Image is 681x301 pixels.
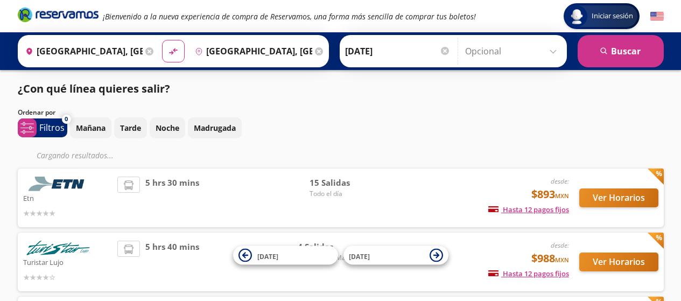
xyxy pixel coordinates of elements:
[233,246,338,265] button: [DATE]
[18,6,99,26] a: Brand Logo
[150,117,185,138] button: Noche
[156,122,179,134] p: Noche
[194,122,236,134] p: Madrugada
[114,117,147,138] button: Tarde
[65,115,68,124] span: 0
[343,246,448,265] button: [DATE]
[23,177,93,191] img: Etn
[191,38,312,65] input: Buscar Destino
[531,186,569,202] span: $893
[120,122,141,134] p: Tarde
[650,10,664,23] button: English
[18,118,67,137] button: 0Filtros
[555,256,569,264] small: MXN
[18,81,170,97] p: ¿Con qué línea quieres salir?
[551,177,569,186] em: desde:
[21,38,143,65] input: Buscar Origen
[349,251,370,261] span: [DATE]
[70,117,111,138] button: Mañana
[76,122,106,134] p: Mañana
[465,38,561,65] input: Opcional
[257,251,278,261] span: [DATE]
[18,6,99,23] i: Brand Logo
[555,192,569,200] small: MXN
[18,108,55,117] p: Ordenar por
[39,121,65,134] p: Filtros
[488,205,569,214] span: Hasta 12 pagos fijos
[345,38,451,65] input: Elegir Fecha
[23,191,113,204] p: Etn
[310,189,385,199] span: Todo el día
[103,11,476,22] em: ¡Bienvenido a la nueva experiencia de compra de Reservamos, una forma más sencilla de comprar tus...
[298,241,385,253] span: 4 Salidas
[145,177,199,219] span: 5 hrs 30 mins
[310,177,385,189] span: 15 Salidas
[23,255,113,268] p: Turistar Lujo
[587,11,637,22] span: Iniciar sesión
[579,253,658,271] button: Ver Horarios
[579,188,658,207] button: Ver Horarios
[23,241,93,255] img: Turistar Lujo
[37,150,114,160] em: Cargando resultados ...
[578,35,664,67] button: Buscar
[188,117,242,138] button: Madrugada
[531,250,569,267] span: $988
[145,241,199,283] span: 5 hrs 40 mins
[551,241,569,250] em: desde:
[488,269,569,278] span: Hasta 12 pagos fijos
